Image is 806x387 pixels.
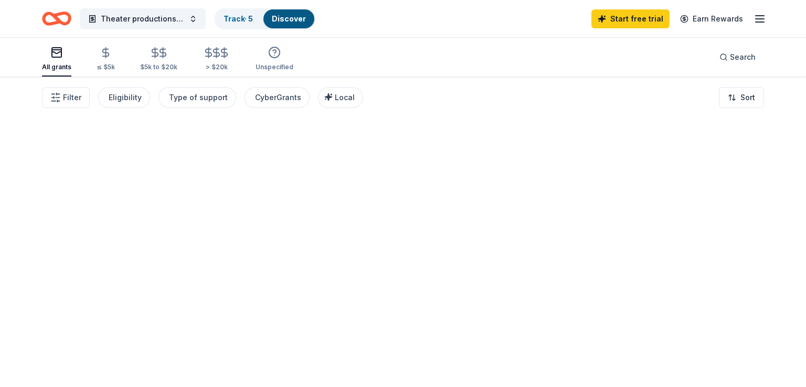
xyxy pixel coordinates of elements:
[98,87,150,108] button: Eligibility
[203,63,230,71] div: > $20k
[730,51,756,63] span: Search
[80,8,206,29] button: Theater productions of [PERSON_NAME] & [PERSON_NAME] operettas
[140,42,177,77] button: $5k to $20k
[245,87,310,108] button: CyberGrants
[109,91,142,104] div: Eligibility
[158,87,236,108] button: Type of support
[224,14,253,23] a: Track· 5
[97,42,115,77] button: ≤ $5k
[255,91,301,104] div: CyberGrants
[169,91,228,104] div: Type of support
[256,63,293,71] div: Unspecified
[42,6,71,31] a: Home
[203,42,230,77] button: > $20k
[335,93,355,102] span: Local
[42,63,71,71] div: All grants
[63,91,81,104] span: Filter
[214,8,315,29] button: Track· 5Discover
[711,47,764,68] button: Search
[591,9,670,28] a: Start free trial
[674,9,749,28] a: Earn Rewards
[140,63,177,71] div: $5k to $20k
[318,87,363,108] button: Local
[719,87,764,108] button: Sort
[101,13,185,25] span: Theater productions of [PERSON_NAME] & [PERSON_NAME] operettas
[272,14,306,23] a: Discover
[740,91,755,104] span: Sort
[42,42,71,77] button: All grants
[42,87,90,108] button: Filter
[97,63,115,71] div: ≤ $5k
[256,42,293,77] button: Unspecified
